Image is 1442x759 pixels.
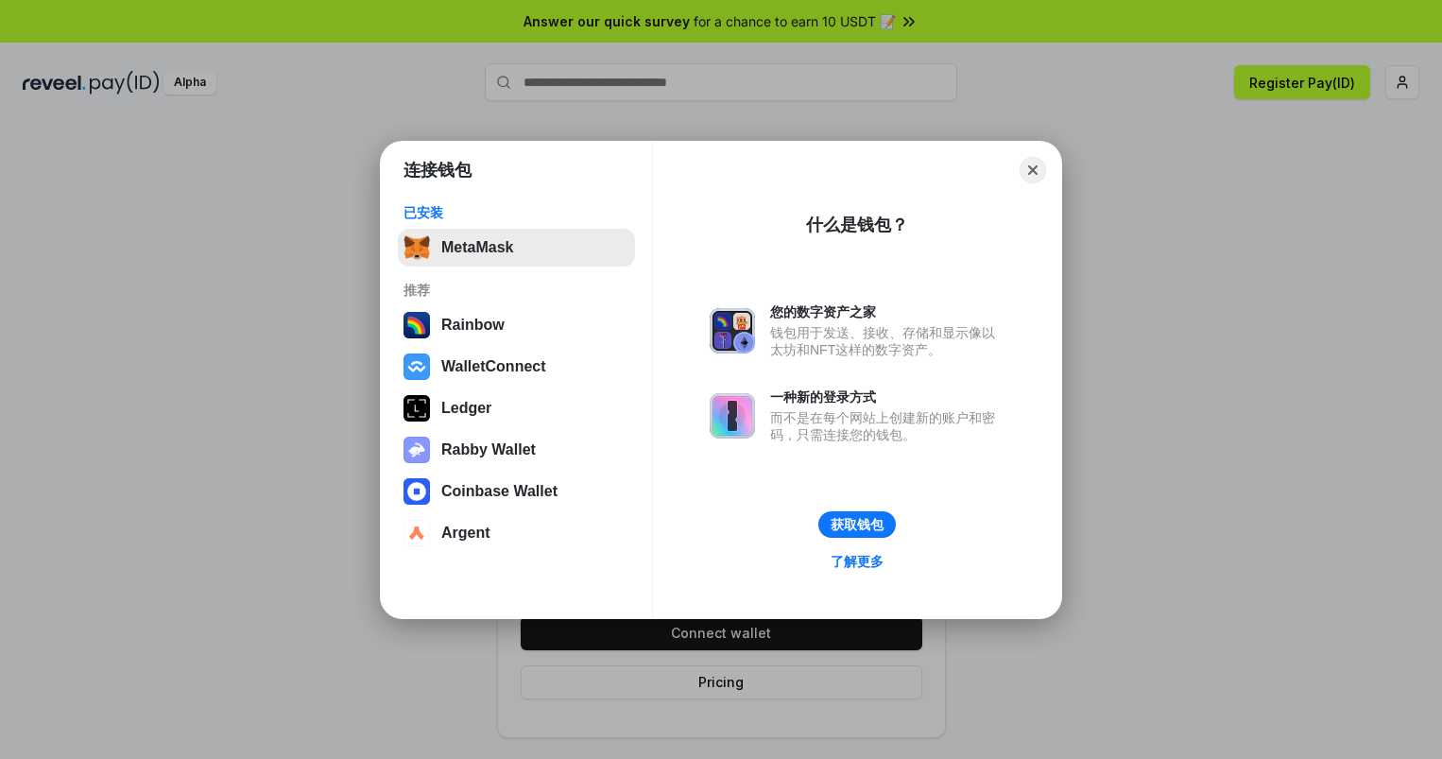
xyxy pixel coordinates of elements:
div: Argent [441,525,490,542]
button: WalletConnect [398,348,635,386]
button: Argent [398,514,635,552]
h1: 连接钱包 [403,159,472,181]
div: 什么是钱包？ [806,214,908,236]
img: svg+xml,%3Csvg%20fill%3D%22none%22%20height%3D%2233%22%20viewBox%3D%220%200%2035%2033%22%20width%... [403,234,430,261]
button: Rainbow [398,306,635,344]
div: Ledger [441,400,491,417]
div: Rabby Wallet [441,441,536,458]
button: Ledger [398,389,635,427]
div: 获取钱包 [831,516,884,533]
div: 而不是在每个网站上创建新的账户和密码，只需连接您的钱包。 [770,409,1004,443]
img: svg+xml,%3Csvg%20xmlns%3D%22http%3A%2F%2Fwww.w3.org%2F2000%2Fsvg%22%20fill%3D%22none%22%20viewBox... [710,393,755,439]
img: svg+xml,%3Csvg%20xmlns%3D%22http%3A%2F%2Fwww.w3.org%2F2000%2Fsvg%22%20fill%3D%22none%22%20viewBox... [710,308,755,354]
button: MetaMask [398,229,635,267]
img: svg+xml,%3Csvg%20xmlns%3D%22http%3A%2F%2Fwww.w3.org%2F2000%2Fsvg%22%20width%3D%2228%22%20height%3... [403,395,430,422]
img: svg+xml,%3Csvg%20width%3D%2228%22%20height%3D%2228%22%20viewBox%3D%220%200%2028%2028%22%20fill%3D... [403,354,430,380]
a: 了解更多 [819,549,895,574]
img: svg+xml,%3Csvg%20width%3D%22120%22%20height%3D%22120%22%20viewBox%3D%220%200%20120%20120%22%20fil... [403,312,430,338]
div: 了解更多 [831,553,884,570]
button: Coinbase Wallet [398,473,635,510]
button: 获取钱包 [818,511,896,538]
div: 推荐 [403,282,629,299]
div: 已安装 [403,204,629,221]
div: MetaMask [441,239,513,256]
img: svg+xml,%3Csvg%20xmlns%3D%22http%3A%2F%2Fwww.w3.org%2F2000%2Fsvg%22%20fill%3D%22none%22%20viewBox... [403,437,430,463]
div: Rainbow [441,317,505,334]
div: 一种新的登录方式 [770,388,1004,405]
div: 钱包用于发送、接收、存储和显示像以太坊和NFT这样的数字资产。 [770,324,1004,358]
div: 您的数字资产之家 [770,303,1004,320]
img: svg+xml,%3Csvg%20width%3D%2228%22%20height%3D%2228%22%20viewBox%3D%220%200%2028%2028%22%20fill%3D... [403,520,430,546]
div: WalletConnect [441,358,546,375]
button: Close [1020,157,1046,183]
div: Coinbase Wallet [441,483,558,500]
button: Rabby Wallet [398,431,635,469]
img: svg+xml,%3Csvg%20width%3D%2228%22%20height%3D%2228%22%20viewBox%3D%220%200%2028%2028%22%20fill%3D... [403,478,430,505]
